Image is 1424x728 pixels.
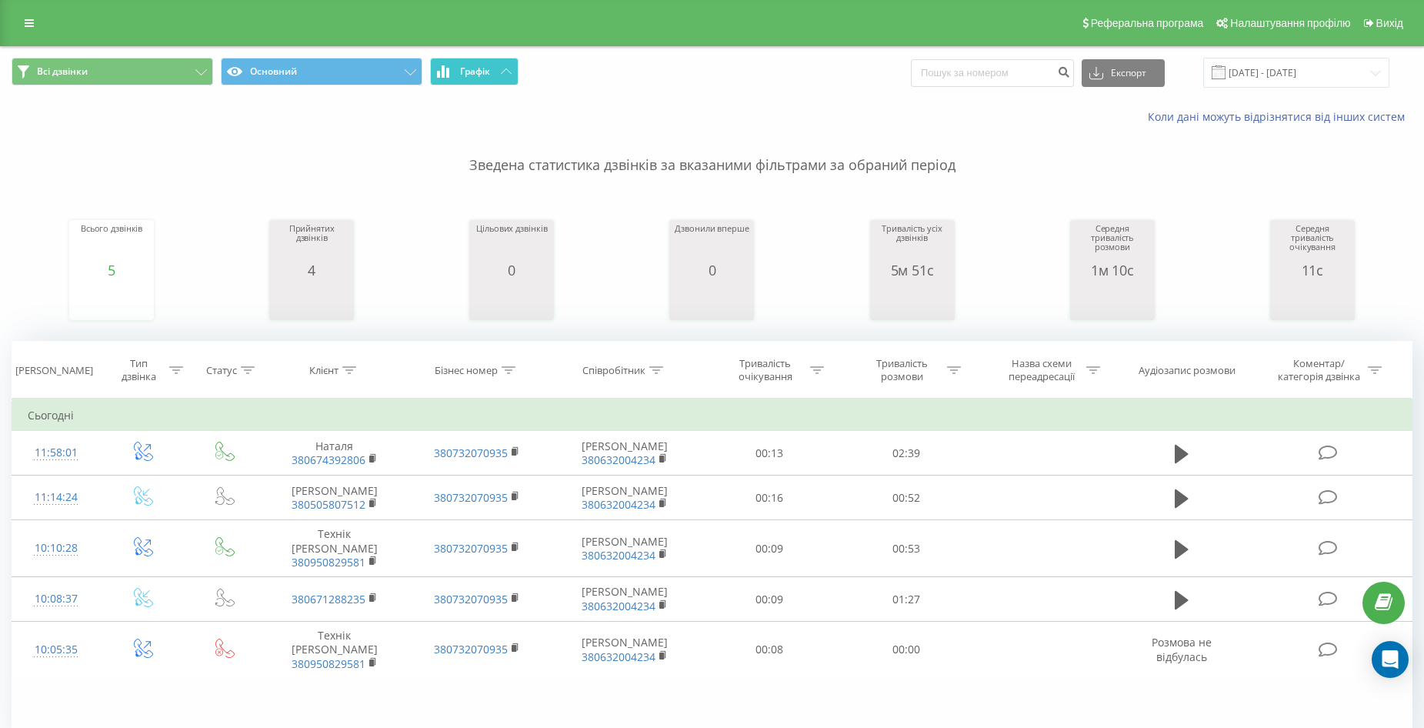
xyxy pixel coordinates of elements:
td: 00:13 [701,431,838,476]
td: [PERSON_NAME] [548,622,701,679]
div: 11:14:24 [28,483,84,513]
div: Бізнес номер [435,364,498,377]
div: 0 [675,262,749,278]
td: [PERSON_NAME] [548,577,701,622]
td: Наталя [263,431,405,476]
div: Прийнятих дзвінків [273,224,350,262]
div: 5м 51с [874,262,951,278]
div: Середня тривалість очікування [1274,224,1351,262]
td: [PERSON_NAME] [548,476,701,520]
button: Експорт [1082,59,1165,87]
td: 00:16 [701,476,838,520]
div: 10:05:35 [28,635,84,665]
div: Цільових дзвінків [476,224,547,262]
td: [PERSON_NAME] [548,431,701,476]
a: 380632004234 [582,548,655,563]
div: Співробітник [582,364,645,377]
div: Середня тривалість розмови [1074,224,1151,262]
a: 380950829581 [292,656,365,671]
td: 00:52 [838,476,975,520]
div: 5 [81,262,142,278]
div: 0 [476,262,547,278]
span: Налаштування профілю [1230,17,1350,29]
div: 11с [1274,262,1351,278]
a: 380732070935 [434,541,508,556]
td: 00:00 [838,622,975,679]
div: Open Intercom Messenger [1372,641,1409,678]
a: 380632004234 [582,452,655,467]
div: [PERSON_NAME] [15,364,93,377]
td: Сьогодні [12,400,1412,431]
td: 00:53 [838,520,975,577]
a: 380732070935 [434,642,508,656]
span: Розмова не відбулась [1152,635,1212,663]
div: Тривалість розмови [861,357,943,383]
input: Пошук за номером [911,59,1074,87]
span: Графік [460,66,490,77]
div: 10:08:37 [28,584,84,614]
a: 380732070935 [434,446,508,460]
p: Зведена статистика дзвінків за вказаними фільтрами за обраний період [12,125,1412,175]
a: 380505807512 [292,497,365,512]
a: Коли дані можуть відрізнятися вiд інших систем [1148,109,1412,124]
div: Тип дзвінка [113,357,165,383]
a: 380632004234 [582,599,655,613]
div: Статус [206,364,237,377]
td: Технік [PERSON_NAME] [263,622,405,679]
button: Основний [221,58,422,85]
td: Технік [PERSON_NAME] [263,520,405,577]
div: 1м 10с [1074,262,1151,278]
div: Коментар/категорія дзвінка [1274,357,1364,383]
a: 380632004234 [582,650,655,664]
div: Тривалість очікування [724,357,806,383]
a: 380732070935 [434,490,508,505]
td: 00:08 [701,622,838,679]
td: 00:09 [701,577,838,622]
div: Дзвонили вперше [675,224,749,262]
div: 10:10:28 [28,533,84,563]
a: 380732070935 [434,592,508,606]
td: [PERSON_NAME] [263,476,405,520]
div: Назва схеми переадресації [1000,357,1082,383]
div: Аудіозапис розмови [1139,364,1236,377]
button: Всі дзвінки [12,58,213,85]
span: Вихід [1376,17,1403,29]
a: 380674392806 [292,452,365,467]
div: Всього дзвінків [81,224,142,262]
span: Всі дзвінки [37,65,88,78]
a: 380950829581 [292,555,365,569]
td: [PERSON_NAME] [548,520,701,577]
a: 380632004234 [582,497,655,512]
div: Клієнт [309,364,338,377]
button: Графік [430,58,519,85]
span: Реферальна програма [1091,17,1204,29]
td: 00:09 [701,520,838,577]
td: 02:39 [838,431,975,476]
div: Тривалість усіх дзвінків [874,224,951,262]
a: 380671288235 [292,592,365,606]
div: 4 [273,262,350,278]
div: 11:58:01 [28,438,84,468]
td: 01:27 [838,577,975,622]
